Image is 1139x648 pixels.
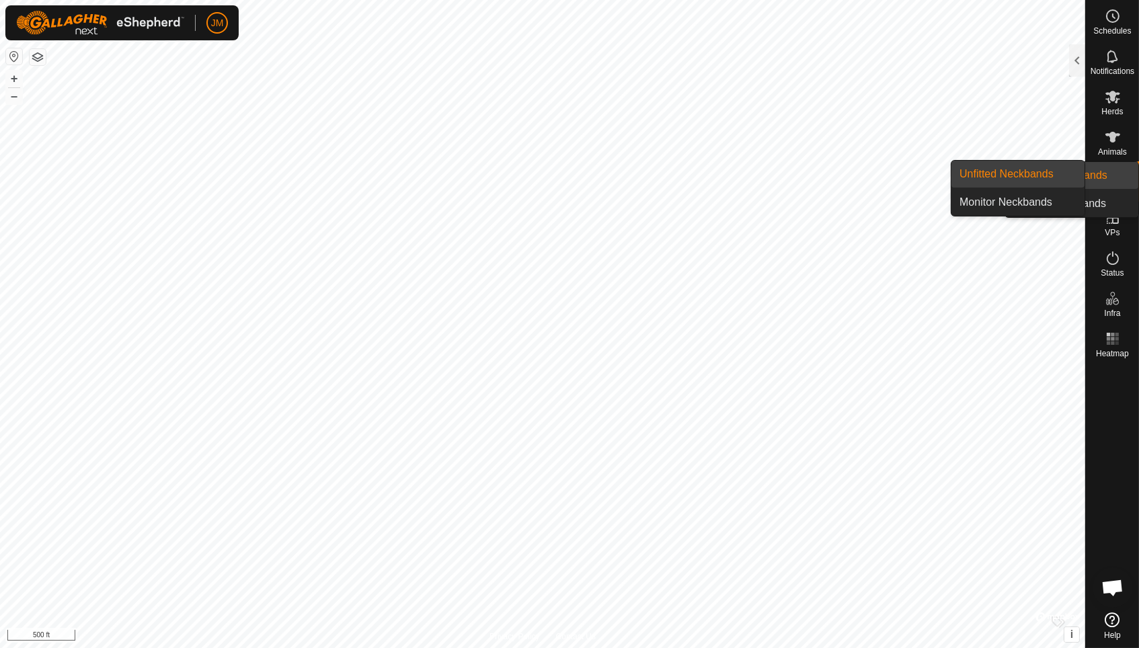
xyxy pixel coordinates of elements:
[1096,350,1129,358] span: Heatmap
[1086,607,1139,645] a: Help
[951,161,1085,188] a: Unfitted Neckbands
[16,11,184,35] img: Gallagher Logo
[556,631,596,643] a: Contact Us
[1091,67,1134,75] span: Notifications
[1093,567,1133,608] a: Open chat
[1105,229,1120,237] span: VPs
[6,48,22,65] button: Reset Map
[951,189,1085,216] a: Monitor Neckbands
[1098,148,1127,156] span: Animals
[959,194,1052,210] span: Monitor Neckbands
[211,16,224,30] span: JM
[1104,631,1121,639] span: Help
[1101,108,1123,116] span: Herds
[1093,27,1131,35] span: Schedules
[1064,627,1079,642] button: i
[6,71,22,87] button: +
[1104,309,1120,317] span: Infra
[959,166,1054,182] span: Unfitted Neckbands
[1070,629,1073,640] span: i
[1101,269,1124,277] span: Status
[30,49,46,65] button: Map Layers
[6,88,22,104] button: –
[489,631,540,643] a: Privacy Policy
